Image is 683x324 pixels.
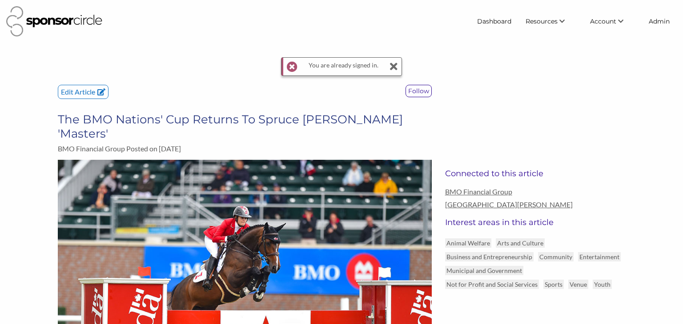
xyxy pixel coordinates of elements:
[406,85,431,97] p: Follow
[496,238,545,248] p: Arts and Culture
[445,280,539,289] p: Not for Profit and Social Services
[58,112,431,141] h3: The BMO Nations' Cup Returns To Spruce [PERSON_NAME] 'Masters'
[518,13,583,29] li: Resources
[305,58,382,75] div: You are already signed in.
[642,13,677,29] a: Admin
[578,252,621,261] p: Entertainment
[538,252,574,261] p: Community
[583,13,642,29] li: Account
[543,280,564,289] p: Sports
[593,280,612,289] p: Youth
[58,144,431,153] p: BMO Financial Group Posted on [DATE]
[445,200,625,209] a: [GEOGRAPHIC_DATA][PERSON_NAME]
[470,13,518,29] a: Dashboard
[445,252,534,261] p: Business and Entrepreneurship
[58,85,108,99] p: Edit Article
[445,217,625,227] h3: Interest areas in this article
[445,238,491,248] p: Animal Welfare
[6,6,102,36] img: Sponsor Circle Logo
[568,280,588,289] p: Venue
[445,187,625,196] a: BMO Financial Group
[526,17,558,25] span: Resources
[590,17,616,25] span: Account
[445,169,625,178] h3: Connected to this article
[445,266,523,275] p: Municipal and Government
